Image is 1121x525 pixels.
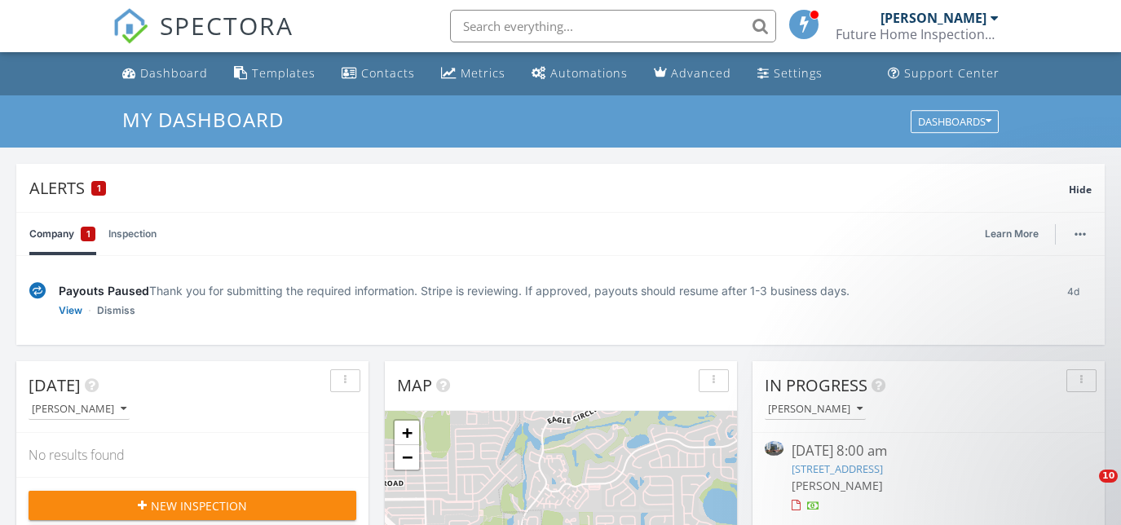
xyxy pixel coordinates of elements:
img: under-review-2fe708636b114a7f4b8d.svg [29,282,46,299]
div: Automations [550,65,628,81]
div: Alerts [29,177,1069,199]
div: Dashboards [918,116,991,127]
div: [PERSON_NAME] [880,10,986,26]
a: Advanced [647,59,738,89]
div: Advanced [671,65,731,81]
div: [PERSON_NAME] [768,404,863,415]
iframe: Intercom live chat [1066,470,1105,509]
a: Learn More [985,226,1048,242]
div: Settings [774,65,823,81]
div: Metrics [461,65,505,81]
a: Dashboard [116,59,214,89]
span: 1 [97,183,101,194]
a: Dismiss [97,302,135,319]
span: My Dashboard [122,106,284,133]
a: Zoom in [395,421,419,445]
button: [PERSON_NAME] [765,399,866,421]
div: No results found [16,433,369,477]
img: ellipsis-632cfdd7c38ec3a7d453.svg [1075,232,1086,236]
span: Map [397,374,432,396]
img: 9090077%2Fcover_photos%2FJ8pieeKjTKWRaxYCIBTY%2Fsmall.jpeg [765,441,783,456]
div: Support Center [904,65,1000,81]
input: Search everything... [450,10,776,42]
a: SPECTORA [113,22,293,56]
span: [PERSON_NAME] [792,478,883,493]
a: Zoom out [395,445,419,470]
span: 10 [1099,470,1118,483]
div: Future Home Inspections Inc [836,26,999,42]
span: [DATE] [29,374,81,396]
button: Dashboards [911,110,999,133]
span: SPECTORA [160,8,293,42]
span: Payouts Paused [59,284,149,298]
a: Company [29,213,95,255]
a: [STREET_ADDRESS] [792,461,883,476]
a: Support Center [881,59,1006,89]
div: [PERSON_NAME] [32,404,126,415]
div: Thank you for submitting the required information. Stripe is reviewing. If approved, payouts shou... [59,282,1042,299]
div: Contacts [361,65,415,81]
div: [DATE] 8:00 am [792,441,1065,461]
button: New Inspection [29,491,356,520]
img: The Best Home Inspection Software - Spectora [113,8,148,44]
div: Dashboard [140,65,208,81]
button: [PERSON_NAME] [29,399,130,421]
span: Hide [1069,183,1092,196]
a: Templates [227,59,322,89]
span: In Progress [765,374,867,396]
span: New Inspection [151,497,247,514]
a: Automations (Basic) [525,59,634,89]
a: Inspection [108,213,157,255]
a: Contacts [335,59,421,89]
span: 1 [86,226,90,242]
div: 4d [1055,282,1092,319]
div: Templates [252,65,316,81]
a: [DATE] 8:00 am [STREET_ADDRESS] [PERSON_NAME] [765,441,1092,514]
a: View [59,302,82,319]
a: Settings [751,59,829,89]
a: Metrics [435,59,512,89]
